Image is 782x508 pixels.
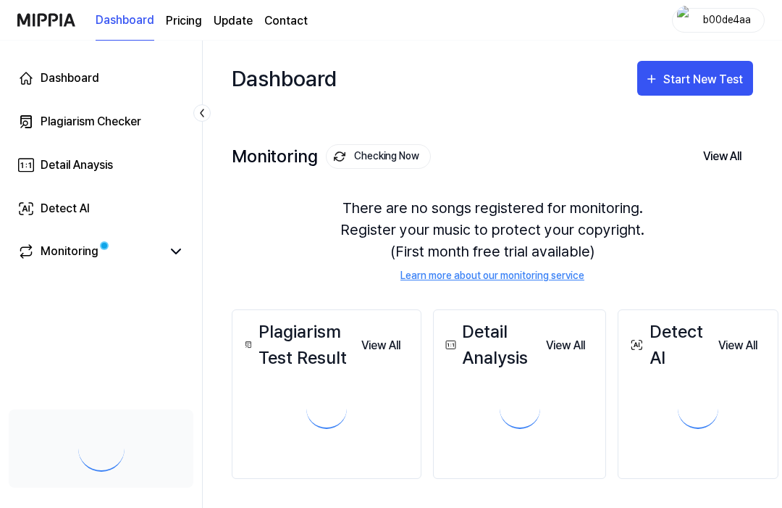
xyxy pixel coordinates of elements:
[534,331,597,360] button: View All
[241,319,350,371] div: Plagiarism Test Result
[41,113,141,130] div: Plagiarism Checker
[699,12,755,28] div: b00de4aa
[707,330,769,360] a: View All
[9,148,193,183] a: Detail Anaysis
[9,104,193,139] a: Plagiarism Checker
[350,330,412,360] a: View All
[96,1,154,41] a: Dashboard
[442,319,534,371] div: Detail Analysis
[534,330,597,360] a: View All
[677,6,694,35] img: profile
[637,61,753,96] button: Start New Test
[166,12,202,30] a: Pricing
[232,180,753,301] div: There are no songs registered for monitoring. Register your music to protect your copyright. (Fir...
[41,200,90,217] div: Detect AI
[232,55,337,101] div: Dashboard
[334,151,345,162] img: monitoring Icon
[264,12,308,30] a: Contact
[326,144,431,169] button: Checking Now
[627,319,707,371] div: Detect AI
[672,8,765,33] button: profileb00de4aa
[350,331,412,360] button: View All
[41,243,98,260] div: Monitoring
[232,144,431,169] div: Monitoring
[17,243,161,260] a: Monitoring
[707,331,769,360] button: View All
[9,61,193,96] a: Dashboard
[41,157,113,174] div: Detail Anaysis
[400,268,584,283] a: Learn more about our monitoring service
[663,70,746,89] div: Start New Test
[9,191,193,226] a: Detect AI
[214,12,253,30] a: Update
[41,70,99,87] div: Dashboard
[691,141,753,172] button: View All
